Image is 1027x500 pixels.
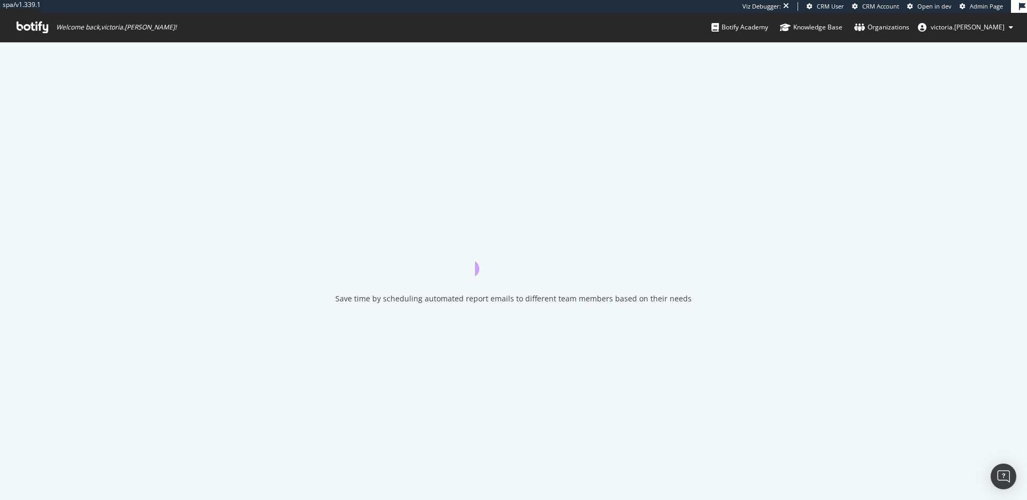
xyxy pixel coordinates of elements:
[711,13,768,42] a: Botify Academy
[862,2,899,10] span: CRM Account
[780,13,842,42] a: Knowledge Base
[807,2,844,11] a: CRM User
[909,19,1022,36] button: victoria.[PERSON_NAME]
[991,464,1016,489] div: Open Intercom Messenger
[335,293,692,304] div: Save time by scheduling automated report emails to different team members based on their needs
[854,22,909,33] div: Organizations
[852,2,899,11] a: CRM Account
[475,238,552,276] div: animation
[917,2,952,10] span: Open in dev
[854,13,909,42] a: Organizations
[711,22,768,33] div: Botify Academy
[970,2,1003,10] span: Admin Page
[817,2,844,10] span: CRM User
[960,2,1003,11] a: Admin Page
[742,2,781,11] div: Viz Debugger:
[931,22,1005,32] span: victoria.wong
[907,2,952,11] a: Open in dev
[780,22,842,33] div: Knowledge Base
[56,23,177,32] span: Welcome back, victoria.[PERSON_NAME] !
